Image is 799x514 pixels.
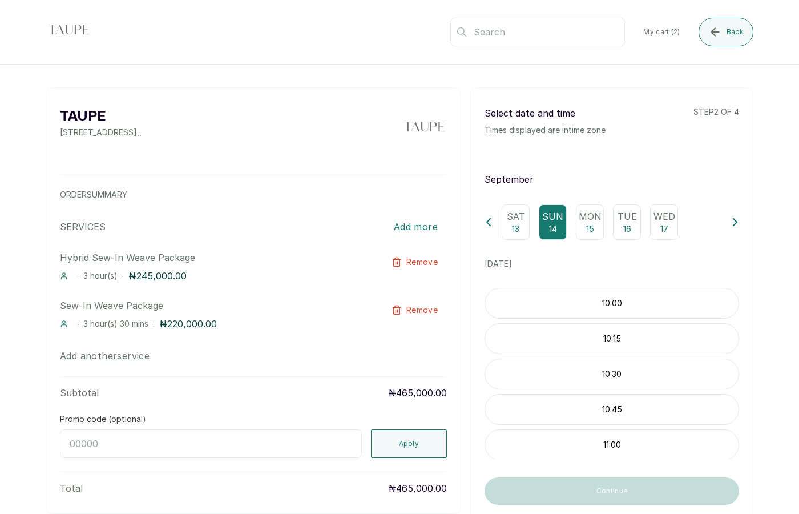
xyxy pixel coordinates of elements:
[128,269,187,283] p: ₦245,000.00
[60,349,150,363] button: Add anotherservice
[579,210,602,223] p: Mon
[660,223,668,235] p: 17
[485,333,739,344] p: 10:15
[401,106,447,152] img: business logo
[406,256,438,268] span: Remove
[60,251,369,264] p: Hybrid Sew-In Weave Package
[618,210,637,223] p: Tue
[485,172,739,186] p: September
[485,404,739,415] p: 10:45
[46,9,91,55] img: business logo
[485,106,606,120] p: Select date and time
[549,223,557,235] p: 14
[385,214,447,239] button: Add more
[60,386,99,400] p: Subtotal
[159,317,217,331] p: ₦220,000.00
[388,481,447,495] p: ₦465,000.00
[586,223,594,235] p: 15
[699,18,753,46] button: Back
[485,125,606,136] p: Times displayed are in time zone
[406,304,438,316] span: Remove
[60,127,142,138] p: [STREET_ADDRESS] , ,
[634,18,689,46] button: My cart (2)
[60,429,362,458] input: 00000
[485,298,739,309] p: 10:00
[727,27,744,37] span: Back
[512,223,519,235] p: 13
[623,223,631,235] p: 16
[382,251,447,274] button: Remove
[60,481,83,495] p: Total
[388,386,447,400] p: ₦465,000.00
[60,317,369,331] div: · ·
[485,368,739,380] p: 10:30
[450,18,625,46] input: Search
[83,271,118,280] span: 3 hour(s)
[60,220,106,234] p: SERVICES
[507,210,525,223] p: Sat
[542,210,563,223] p: Sun
[60,299,369,312] p: Sew-In Weave Package
[60,269,369,283] div: · ·
[485,439,739,451] p: 11:00
[485,258,739,270] p: [DATE]
[371,429,447,458] button: Apply
[60,106,142,127] h2: TAUPE
[485,477,739,505] button: Continue
[83,319,148,328] span: 3 hour(s) 30 mins
[693,106,739,118] p: step 2 of 4
[382,299,447,322] button: Remove
[60,413,146,425] label: Promo code (optional)
[653,210,675,223] p: Wed
[60,189,447,200] p: ORDER SUMMARY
